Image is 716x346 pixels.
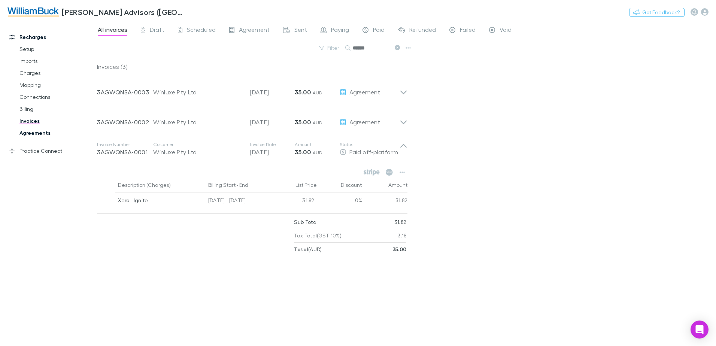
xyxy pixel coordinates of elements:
div: Open Intercom Messenger [691,321,709,339]
p: [DATE] [250,88,295,97]
strong: 35.00 [295,148,311,156]
span: Refunded [409,26,436,36]
a: Connections [12,91,101,103]
strong: Total [294,246,308,252]
p: Tax Total (GST 10%) [294,229,342,242]
span: AUD [313,120,323,125]
img: William Buck Advisors (WA) Pty Ltd's Logo [7,7,59,16]
span: Draft [150,26,164,36]
span: Void [500,26,512,36]
span: Failed [460,26,476,36]
div: 31.82 [362,192,408,210]
a: Mapping [12,79,101,91]
strong: 35.00 [392,246,407,252]
h3: [PERSON_NAME] Advisors ([GEOGRAPHIC_DATA]) Pty Ltd [62,7,186,16]
a: Setup [12,43,101,55]
span: Agreement [349,118,380,125]
p: 3.18 [398,229,406,242]
strong: 35.00 [295,118,311,126]
a: [PERSON_NAME] Advisors ([GEOGRAPHIC_DATA]) Pty Ltd [3,3,190,21]
div: 0% [318,192,362,210]
div: Xero - Ignite [118,192,202,208]
p: 31.82 [394,215,407,229]
div: Winluxe Pty Ltd [153,88,242,97]
span: AUD [313,90,323,95]
a: Charges [12,67,101,79]
div: Invoice Number3AGWQNSA-0001CustomerWinluxe Pty LtdInvoice Date[DATE]Amount35.00 AUDStatusPaid off... [91,134,413,164]
a: Imports [12,55,101,67]
p: 3AGWQNSA-0003 [97,88,153,97]
a: Practice Connect [1,145,101,157]
p: ( AUD ) [294,243,322,256]
p: Status [340,142,400,148]
span: AUD [313,150,323,155]
a: Agreements [12,127,101,139]
p: Sub Total [294,215,318,229]
div: [DATE] - [DATE] [205,192,273,210]
span: Agreement [349,88,380,95]
a: Recharges [1,31,101,43]
p: 3AGWQNSA-0002 [97,118,153,127]
button: Filter [315,43,344,52]
a: Invoices [12,115,101,127]
p: Invoice Number [97,142,153,148]
p: [DATE] [250,118,295,127]
span: All invoices [98,26,127,36]
p: 3AGWQNSA-0001 [97,148,153,157]
span: Agreement [239,26,270,36]
span: Paying [331,26,349,36]
button: Got Feedback? [629,8,685,17]
div: 3AGWQNSA-0003Winluxe Pty Ltd[DATE]35.00 AUDAgreement [91,74,413,104]
p: Amount [295,142,340,148]
span: Scheduled [187,26,216,36]
p: Customer [153,142,242,148]
span: Paid [373,26,385,36]
div: Winluxe Pty Ltd [153,148,242,157]
div: Winluxe Pty Ltd [153,118,242,127]
span: Sent [294,26,307,36]
a: Billing [12,103,101,115]
div: 3AGWQNSA-0002Winluxe Pty Ltd[DATE]35.00 AUDAgreement [91,104,413,134]
span: Paid off-platform [349,148,398,155]
strong: 35.00 [295,88,311,96]
p: [DATE] [250,148,295,157]
p: Invoice Date [250,142,295,148]
div: 31.82 [273,192,318,210]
